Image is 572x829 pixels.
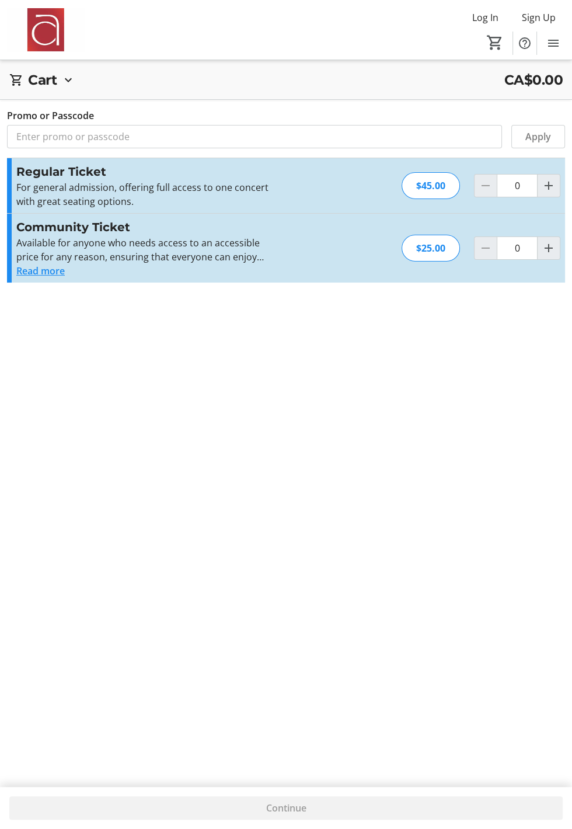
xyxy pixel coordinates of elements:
input: Community Ticket Quantity [497,236,538,260]
span: Apply [525,130,551,144]
button: Menu [542,32,565,55]
input: Regular Ticket Quantity [497,174,538,197]
div: $45.00 [402,172,460,199]
span: CA$0.00 [504,69,563,90]
p: For general admission, offering full access to one concert with great seating options. [16,180,271,208]
label: Promo or Passcode [7,109,94,123]
button: Help [513,32,536,55]
button: Read more [16,264,65,278]
button: Log In [463,8,508,27]
h3: Community Ticket [16,218,271,236]
p: Available for anyone who needs access to an accessible price for any reason, ensuring that everyo... [16,236,271,264]
span: Log In [472,11,498,25]
div: $25.00 [402,235,460,262]
button: Increment by one [538,237,560,259]
h2: Cart [28,69,57,90]
button: Cart [484,32,505,53]
input: Enter promo or passcode [7,125,502,148]
img: Amadeus Choir of Greater Toronto 's Logo [7,8,85,52]
h3: Regular Ticket [16,163,271,180]
button: Sign Up [512,8,565,27]
button: Apply [511,125,565,148]
span: Sign Up [522,11,556,25]
button: Increment by one [538,175,560,197]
